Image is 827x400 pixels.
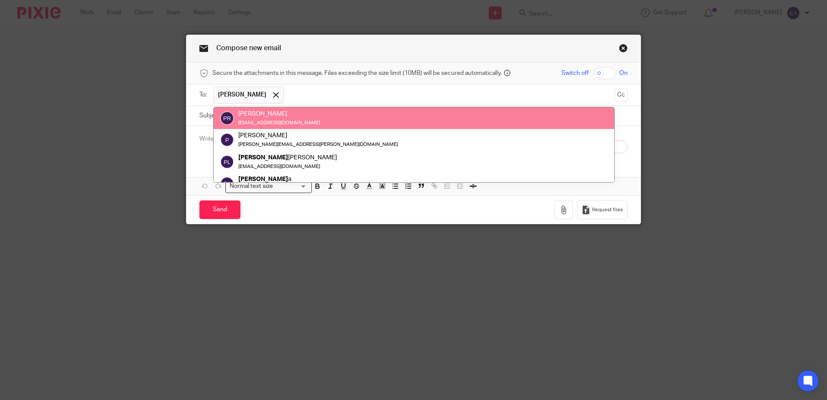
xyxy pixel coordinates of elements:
small: [EMAIL_ADDRESS][DOMAIN_NAME] [238,121,320,126]
img: svg%3E [220,177,234,191]
img: svg%3E [220,133,234,147]
span: [PERSON_NAME] [218,90,266,99]
small: [EMAIL_ADDRESS][DOMAIN_NAME] [238,164,320,169]
span: Normal text size [228,182,275,191]
label: Subject: [199,111,222,120]
a: Close this dialog window [619,44,628,55]
span: Secure the attachments in this message. Files exceeding the size limit (10MB) will be secured aut... [212,69,502,77]
div: [PERSON_NAME] [238,153,337,162]
div: a [238,175,399,184]
div: To enrich screen reader interactions, please activate Accessibility in Grammarly extension settings [186,126,641,160]
small: [PERSON_NAME][EMAIL_ADDRESS][PERSON_NAME][DOMAIN_NAME] [238,142,398,147]
span: On [619,69,628,77]
input: Send [199,200,240,219]
div: [PERSON_NAME] [238,132,398,140]
button: Cc [615,89,628,102]
button: Request files [577,200,627,219]
span: Switch off [561,69,589,77]
img: svg%3E [220,112,234,126]
em: [PERSON_NAME] [238,176,288,182]
input: Search for option [276,182,307,191]
em: [PERSON_NAME] [238,154,288,161]
span: Compose new email [216,45,281,52]
img: svg%3E [220,155,234,169]
label: To: [199,90,209,99]
div: [PERSON_NAME] [238,110,320,118]
span: Request files [592,206,623,213]
div: Search for option [225,180,312,193]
